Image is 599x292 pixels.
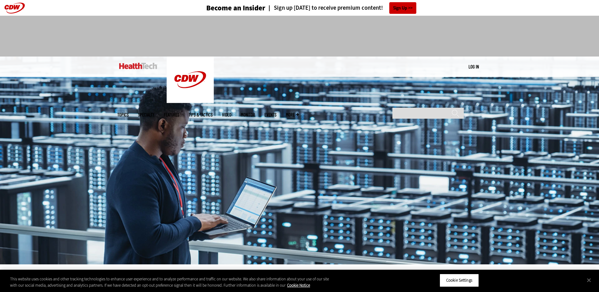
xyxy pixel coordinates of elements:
a: Become an Insider [183,4,265,12]
a: CDW [167,98,214,105]
a: Events [264,112,276,117]
button: Cookie Settings [440,274,479,287]
div: User menu [469,63,479,70]
a: MonITor [241,112,255,117]
a: Features [164,112,179,117]
a: Video [222,112,231,117]
a: Sign up [DATE] to receive premium content! [265,5,383,11]
span: Specialty [138,112,154,117]
a: Tips & Tactics [189,112,213,117]
span: More [286,112,299,117]
img: Home [167,57,214,103]
a: Log in [469,64,479,69]
img: Home [119,63,157,69]
button: Close [582,273,596,287]
a: Sign Up [389,2,416,14]
span: Topics [117,112,129,117]
iframe: advertisement [185,22,414,50]
a: More information about your privacy [287,283,310,288]
h3: Become an Insider [206,4,265,12]
div: This website uses cookies and other tracking technologies to enhance user experience and to analy... [10,276,330,288]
